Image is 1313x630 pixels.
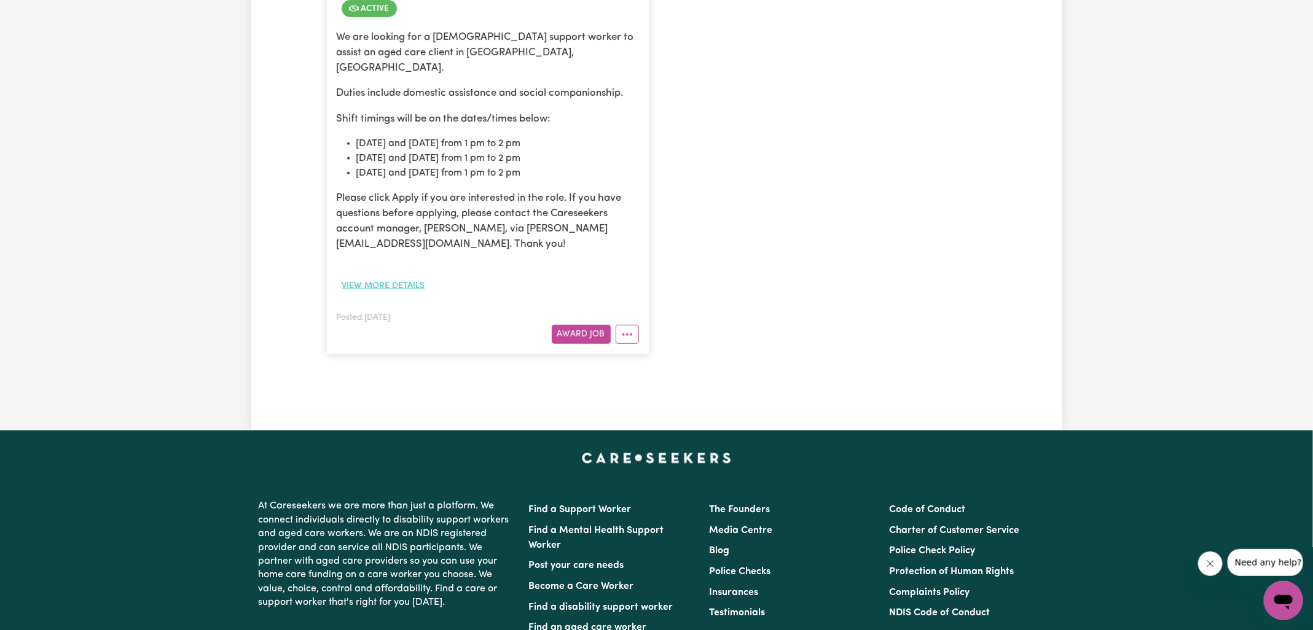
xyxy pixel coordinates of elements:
[889,588,970,597] a: Complaints Policy
[529,602,673,612] a: Find a disability support worker
[337,29,639,76] p: We are looking for a [DEMOGRAPHIC_DATA] support worker to assist an aged care client in [GEOGRAPH...
[709,608,765,618] a: Testimonials
[1264,581,1303,620] iframe: Button to launch messaging window
[337,190,639,252] p: Please click Apply if you are interested in the role. If you have questions before applying, plea...
[709,505,770,515] a: The Founders
[529,526,664,550] a: Find a Mental Health Support Worker
[616,325,639,344] button: More options
[889,505,965,515] a: Code of Conduct
[337,276,431,295] button: View more details
[356,151,639,166] li: [DATE] and [DATE] from 1 pm to 2 pm
[529,505,632,515] a: Find a Support Worker
[337,314,391,322] span: Posted: [DATE]
[529,581,634,591] a: Become a Care Worker
[356,136,639,151] li: [DATE] and [DATE] from 1 pm to 2 pm
[709,526,772,535] a: Media Centre
[889,526,1019,535] a: Charter of Customer Service
[582,453,731,462] a: Careseekers home page
[529,561,624,570] a: Post your care needs
[889,546,975,556] a: Police Check Policy
[709,567,770,577] a: Police Checks
[1228,549,1303,576] iframe: Message from company
[552,325,611,344] button: Award Job
[709,546,729,556] a: Blog
[1198,551,1223,576] iframe: Close message
[709,588,758,597] a: Insurances
[337,111,639,126] p: Shift timings will be on the dates/times below:
[889,608,990,618] a: NDIS Code of Conduct
[356,166,639,181] li: [DATE] and [DATE] from 1 pm to 2 pm
[259,494,514,614] p: At Careseekers we are more than just a platform. We connect individuals directly to disability su...
[337,85,639,101] p: Duties include domestic assistance and social companionship.
[889,567,1014,577] a: Protection of Human Rights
